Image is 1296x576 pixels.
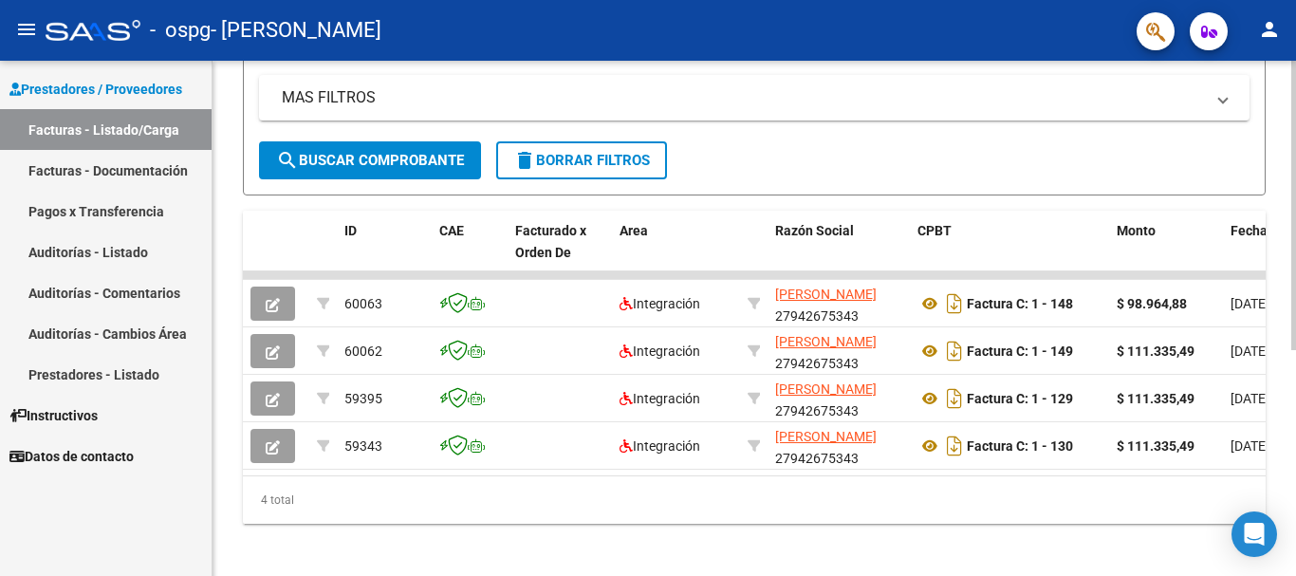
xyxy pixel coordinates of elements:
[1231,344,1269,359] span: [DATE]
[515,223,586,260] span: Facturado x Orden De
[1231,296,1269,311] span: [DATE]
[344,223,357,238] span: ID
[337,211,432,294] datatable-header-cell: ID
[282,87,1204,108] mat-panel-title: MAS FILTROS
[775,429,877,444] span: [PERSON_NAME]
[775,223,854,238] span: Razón Social
[620,296,700,311] span: Integración
[620,344,700,359] span: Integración
[344,391,382,406] span: 59395
[1231,438,1269,454] span: [DATE]
[775,379,902,418] div: 27942675343
[967,296,1073,311] strong: Factura C: 1 - 148
[439,223,464,238] span: CAE
[967,344,1073,359] strong: Factura C: 1 - 149
[259,75,1250,121] mat-expansion-panel-header: MAS FILTROS
[513,149,536,172] mat-icon: delete
[259,141,481,179] button: Buscar Comprobante
[344,438,382,454] span: 59343
[775,331,902,371] div: 27942675343
[211,9,381,51] span: - [PERSON_NAME]
[276,149,299,172] mat-icon: search
[243,476,1266,524] div: 4 total
[775,426,902,466] div: 27942675343
[942,383,967,414] i: Descargar documento
[508,211,612,294] datatable-header-cell: Facturado x Orden De
[612,211,740,294] datatable-header-cell: Area
[775,287,877,302] span: [PERSON_NAME]
[1109,211,1223,294] datatable-header-cell: Monto
[9,405,98,426] span: Instructivos
[15,18,38,41] mat-icon: menu
[432,211,508,294] datatable-header-cell: CAE
[942,288,967,319] i: Descargar documento
[1117,391,1194,406] strong: $ 111.335,49
[1231,511,1277,557] div: Open Intercom Messenger
[775,334,877,349] span: [PERSON_NAME]
[620,223,648,238] span: Area
[9,446,134,467] span: Datos de contacto
[620,391,700,406] span: Integración
[1117,296,1187,311] strong: $ 98.964,88
[1117,223,1156,238] span: Monto
[967,438,1073,454] strong: Factura C: 1 - 130
[513,152,650,169] span: Borrar Filtros
[9,79,182,100] span: Prestadores / Proveedores
[344,344,382,359] span: 60062
[910,211,1109,294] datatable-header-cell: CPBT
[496,141,667,179] button: Borrar Filtros
[1117,344,1194,359] strong: $ 111.335,49
[1231,391,1269,406] span: [DATE]
[620,438,700,454] span: Integración
[1117,438,1194,454] strong: $ 111.335,49
[150,9,211,51] span: - ospg
[942,431,967,461] i: Descargar documento
[917,223,952,238] span: CPBT
[775,284,902,324] div: 27942675343
[942,336,967,366] i: Descargar documento
[967,391,1073,406] strong: Factura C: 1 - 129
[768,211,910,294] datatable-header-cell: Razón Social
[775,381,877,397] span: [PERSON_NAME]
[276,152,464,169] span: Buscar Comprobante
[1258,18,1281,41] mat-icon: person
[344,296,382,311] span: 60063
